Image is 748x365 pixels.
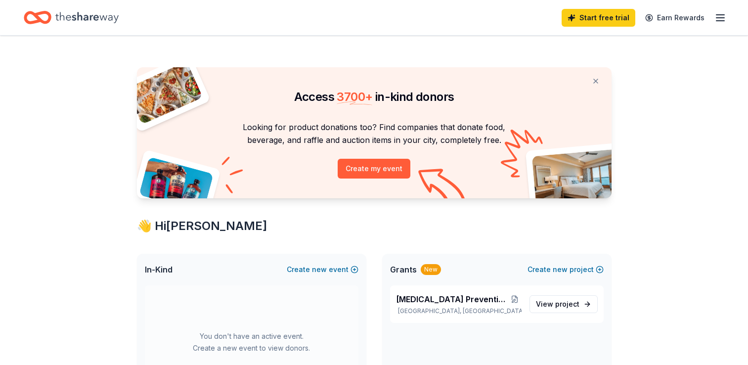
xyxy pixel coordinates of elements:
[536,298,579,310] span: View
[396,293,508,305] span: [MEDICAL_DATA] Prevention Conference
[145,264,173,275] span: In-Kind
[396,307,522,315] p: [GEOGRAPHIC_DATA], [GEOGRAPHIC_DATA]
[312,264,327,275] span: new
[528,264,604,275] button: Createnewproject
[126,61,203,125] img: Pizza
[294,90,454,104] span: Access in-kind donors
[337,90,372,104] span: 3700 +
[529,295,598,313] a: View project
[562,9,635,27] a: Start free trial
[421,264,441,275] div: New
[418,169,468,206] img: Curvy arrow
[390,264,417,275] span: Grants
[555,300,579,308] span: project
[149,121,600,147] p: Looking for product donations too? Find companies that donate food, beverage, and raffle and auct...
[287,264,358,275] button: Createnewevent
[639,9,710,27] a: Earn Rewards
[24,6,119,29] a: Home
[338,159,410,179] button: Create my event
[553,264,568,275] span: new
[137,218,612,234] div: 👋 Hi [PERSON_NAME]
